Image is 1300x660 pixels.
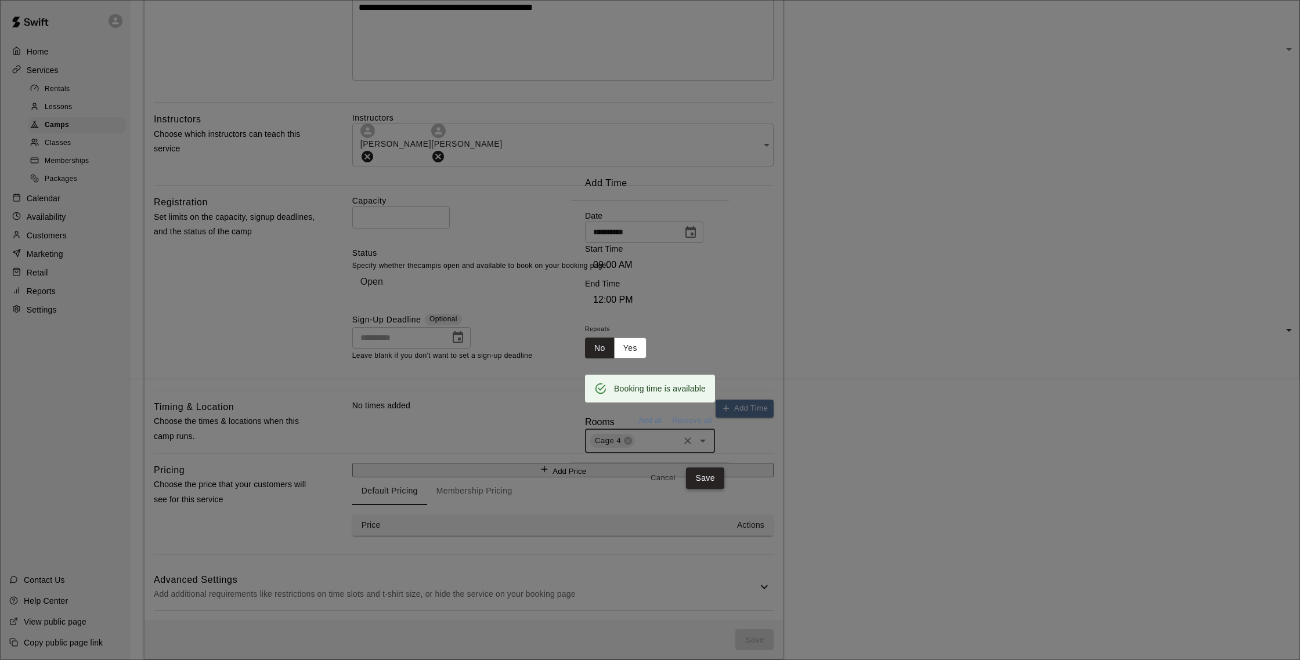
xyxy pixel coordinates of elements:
div: outlined button group [585,338,647,359]
div: Booking time is available [614,378,706,399]
div: Cage 4 [590,434,635,448]
button: Remove all [669,412,715,430]
h2: Add Time [571,166,729,200]
span: Cage 4 [590,435,626,447]
button: Clear [680,433,696,449]
p: End Time [585,278,703,289]
button: No [585,338,615,359]
div: 09:00 AM [585,255,730,278]
span: Repeats [585,322,656,338]
p: Start Time [585,243,703,255]
button: Open [695,433,711,449]
button: Cancel [644,469,681,487]
button: Yes [614,338,647,359]
button: Add all [632,412,669,430]
span: Rooms [585,417,615,427]
p: Date [585,210,703,222]
div: 12:00 PM [585,289,730,313]
button: Save [686,467,724,489]
button: Choose date, selected date is Sep 23, 2025 [679,221,702,244]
